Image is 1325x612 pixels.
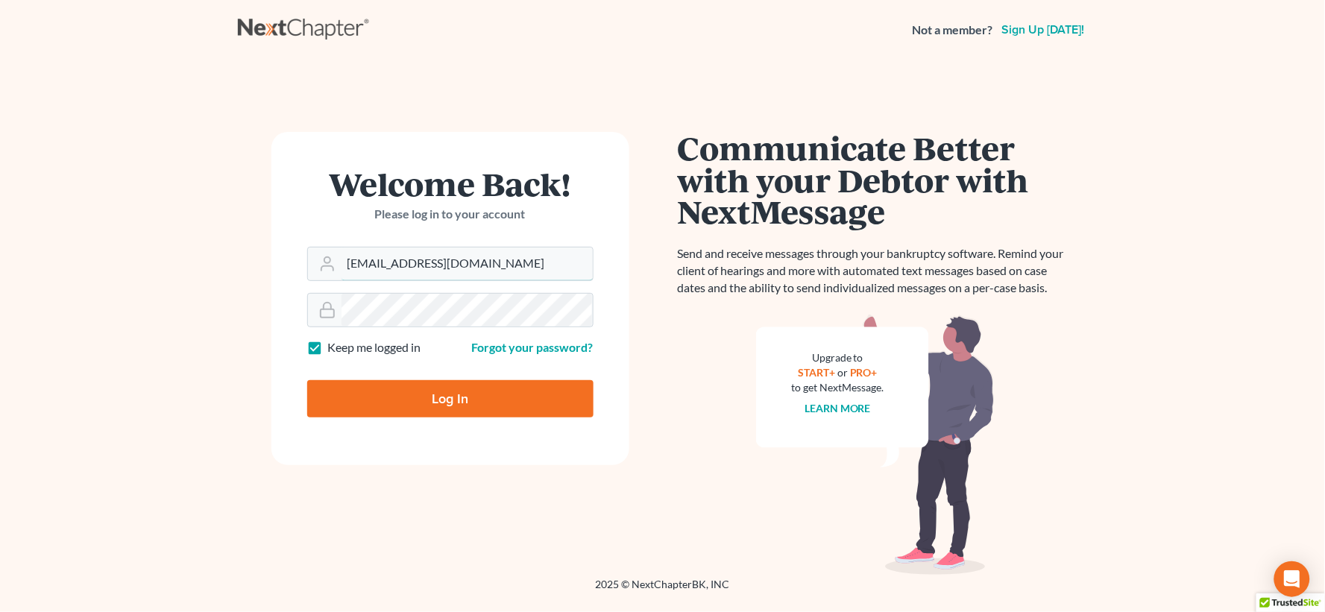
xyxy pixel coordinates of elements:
h1: Communicate Better with your Debtor with NextMessage [678,132,1073,227]
a: Sign up [DATE]! [999,24,1088,36]
img: nextmessage_bg-59042aed3d76b12b5cd301f8e5b87938c9018125f34e5fa2b7a6b67550977c72.svg [756,315,995,575]
input: Email Address [342,247,593,280]
div: Upgrade to [792,350,884,365]
strong: Not a member? [913,22,993,39]
div: to get NextMessage. [792,380,884,395]
label: Keep me logged in [328,339,421,356]
a: PRO+ [850,366,878,379]
div: 2025 © NextChapterBK, INC [238,577,1088,604]
a: Forgot your password? [472,340,594,354]
div: Open Intercom Messenger [1274,561,1310,597]
p: Please log in to your account [307,206,594,223]
a: Learn more [805,402,871,414]
p: Send and receive messages through your bankruptcy software. Remind your client of hearings and mo... [678,245,1073,297]
input: Log In [307,380,594,417]
h1: Welcome Back! [307,168,594,200]
a: START+ [798,366,835,379]
span: or [837,366,848,379]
